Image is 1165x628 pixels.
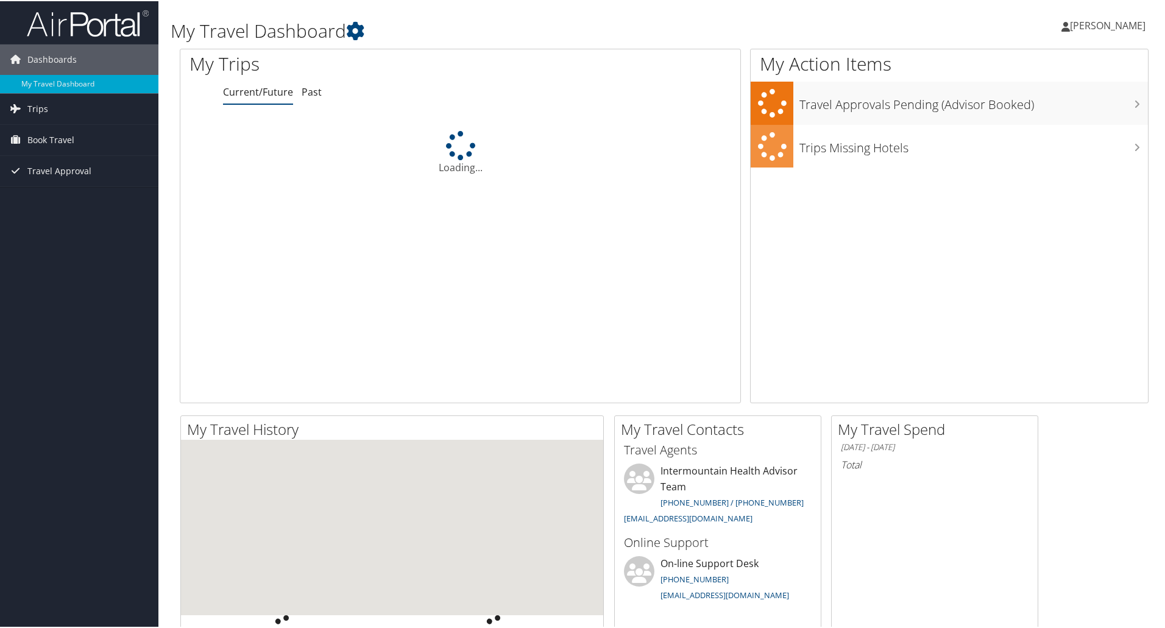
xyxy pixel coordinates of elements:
[621,418,821,439] h2: My Travel Contacts
[841,440,1029,452] h6: [DATE] - [DATE]
[171,17,829,43] h1: My Travel Dashboard
[624,440,812,457] h3: Travel Agents
[660,573,729,584] a: [PHONE_NUMBER]
[223,84,293,97] a: Current/Future
[189,50,498,76] h1: My Trips
[799,89,1148,112] h3: Travel Approvals Pending (Advisor Booked)
[660,588,789,599] a: [EMAIL_ADDRESS][DOMAIN_NAME]
[180,130,740,174] div: Loading...
[1061,6,1158,43] a: [PERSON_NAME]
[751,50,1148,76] h1: My Action Items
[751,124,1148,167] a: Trips Missing Hotels
[1070,18,1146,31] span: [PERSON_NAME]
[838,418,1038,439] h2: My Travel Spend
[27,124,74,154] span: Book Travel
[841,457,1029,470] h6: Total
[27,155,91,185] span: Travel Approval
[27,43,77,74] span: Dashboards
[624,533,812,550] h3: Online Support
[187,418,603,439] h2: My Travel History
[27,8,149,37] img: airportal-logo.png
[799,132,1148,155] h3: Trips Missing Hotels
[751,80,1148,124] a: Travel Approvals Pending (Advisor Booked)
[618,555,818,605] li: On-line Support Desk
[660,496,804,507] a: [PHONE_NUMBER] / [PHONE_NUMBER]
[618,462,818,527] li: Intermountain Health Advisor Team
[302,84,322,97] a: Past
[27,93,48,123] span: Trips
[624,512,752,523] a: [EMAIL_ADDRESS][DOMAIN_NAME]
